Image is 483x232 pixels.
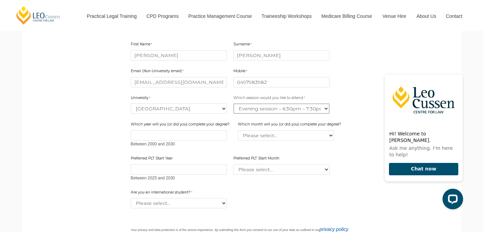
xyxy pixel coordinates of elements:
[131,198,227,208] select: Are you an international student?
[131,42,154,48] label: First Name
[131,50,227,60] input: First Name
[441,1,468,31] a: Contact
[131,103,227,114] select: University
[131,228,349,232] i: Your privacy and data protection is of the utmost importance. By submitting this form you consent...
[183,1,256,31] a: Practice Management Course
[233,68,249,75] label: Mobile
[15,5,61,25] a: [PERSON_NAME] Centre for Law
[131,176,175,180] span: Between 2025 and 2030
[233,103,330,114] select: Which session would you like to attend
[141,1,183,31] a: CPD Programs
[377,1,411,31] a: Venue Hire
[379,68,466,215] iframe: LiveChat chat widget
[131,122,231,129] label: Which year will you (or did you) complete your degree?
[131,142,175,146] span: Between 2000 and 2030
[233,42,253,48] label: Surname
[233,164,330,175] select: Preferred PLT Start Month
[131,68,185,75] label: Email (Non-University email)
[131,190,199,197] label: Are you an international student?
[238,122,343,129] label: Which month will you (or did you) complete your degree?
[256,1,316,31] a: Traineeship Workshops
[238,130,334,141] select: Which month will you (or did you) complete your degree?
[233,77,330,87] input: Mobile
[316,1,377,31] a: Medicare Billing Course
[320,227,348,232] a: privacy policy
[411,1,441,31] a: About Us
[131,164,227,175] input: Preferred PLT Start Year
[233,50,330,60] input: Surname
[233,156,281,163] label: Preferred PLT Start Month
[82,1,141,31] a: Practical Legal Training
[131,130,227,141] input: Which year will you (or did you) complete your degree?
[131,77,227,87] input: Email (Non-University email)
[131,156,174,163] label: Preferred PLT Start Year
[131,95,152,102] label: University
[233,96,303,100] span: Which session would you like to attend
